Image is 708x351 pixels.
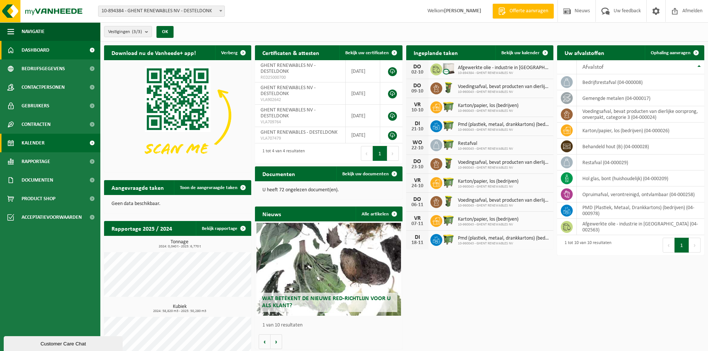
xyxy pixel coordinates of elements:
td: [DATE] [346,127,380,143]
span: Navigatie [22,22,45,41]
h3: Kubiek [108,304,251,313]
span: Product Shop [22,189,55,208]
td: [DATE] [346,60,380,82]
span: Wat betekent de nieuwe RED-richtlijn voor u als klant? [262,296,391,309]
span: Dashboard [22,41,49,59]
div: 1 tot 4 van 4 resultaten [259,145,305,162]
td: gemengde metalen (04-000017) [577,90,704,106]
td: PMD (Plastiek, Metaal, Drankkartons) (bedrijven) (04-000978) [577,202,704,219]
div: 22-10 [410,146,425,151]
span: Pmd (plastiek, metaal, drankkartons) (bedrijven) [458,235,550,241]
div: DI [410,234,425,240]
td: [DATE] [346,82,380,105]
span: Bekijk uw certificaten [345,51,389,55]
span: Bekijk uw kalender [501,51,540,55]
a: Ophaling aanvragen [645,45,704,60]
div: 06-11 [410,202,425,208]
div: DO [410,159,425,165]
h2: Ingeplande taken [406,45,465,60]
span: 10-960043 - GHENT RENEWABLES NV [458,222,518,227]
div: 18-11 [410,240,425,246]
td: [DATE] [346,105,380,127]
div: 21-10 [410,127,425,132]
span: GHENT RENEWABLES NV - DESTELDONK [261,63,316,74]
h2: Aangevraagde taken [104,180,171,195]
span: Voedingsafval, bevat producten van dierlijke oorsprong, onverpakt, categorie 3 [458,160,550,166]
p: U heeft 72 ongelezen document(en). [262,188,395,193]
td: voedingsafval, bevat producten van dierlijke oorsprong, onverpakt, categorie 3 (04-000024) [577,106,704,123]
h2: Rapportage 2025 / 2024 [104,221,180,235]
span: Karton/papier, los (bedrijven) [458,217,518,222]
button: Volgende [271,334,282,349]
img: WB-1100-HPE-GN-51 [442,233,455,246]
h2: Uw afvalstoffen [557,45,612,60]
span: 10-894384 - GHENT RENEWABLES NV [458,71,550,75]
span: VLA709764 [261,119,340,125]
span: Documenten [22,171,53,189]
span: Pmd (plastiek, metaal, drankkartons) (bedrijven) [458,122,550,128]
img: WB-1100-HPE-GN-50 [442,100,455,113]
td: bedrijfsrestafval (04-000008) [577,74,704,90]
button: Next [387,146,399,161]
div: 02-10 [410,70,425,75]
span: Karton/papier, los (bedrijven) [458,179,518,185]
span: 10-960043 - GHENT RENEWABLES NV [458,204,550,208]
span: Afgewerkte olie - industrie in [GEOGRAPHIC_DATA] [458,65,550,71]
span: GHENT RENEWABLES - DESTELDONK [261,130,337,135]
div: 24-10 [410,183,425,189]
count: (3/3) [132,29,142,34]
span: RED25000700 [261,75,340,81]
div: DO [410,64,425,70]
div: VR [410,215,425,221]
a: Bekijk uw documenten [336,166,402,181]
div: DI [410,121,425,127]
h2: Download nu de Vanheede+ app! [104,45,203,60]
a: Bekijk rapportage [196,221,250,236]
h2: Nieuws [255,207,288,221]
a: Wat betekent de nieuwe RED-richtlijn voor u als klant? [256,223,401,316]
div: 10-10 [410,108,425,113]
td: restafval (04-000029) [577,155,704,170]
span: Ophaling aanvragen [651,51,691,55]
button: Previous [361,146,373,161]
span: Acceptatievoorwaarden [22,208,82,227]
span: Verberg [221,51,237,55]
img: WB-1100-HPE-GN-50 [442,176,455,189]
span: Gebruikers [22,97,49,115]
span: Toon de aangevraagde taken [180,185,237,190]
span: Voedingsafval, bevat producten van dierlijke oorsprong, onverpakt, categorie 3 [458,84,550,90]
span: 10-960043 - GHENT RENEWABLES NV [458,90,550,94]
p: 1 van 10 resultaten [262,323,398,328]
span: 10-960043 - GHENT RENEWABLES NV [458,128,550,132]
div: 23-10 [410,165,425,170]
h3: Tonnage [108,240,251,248]
a: Offerte aanvragen [492,4,554,19]
div: 09-10 [410,89,425,94]
span: 2024: 0,040 t - 2025: 6,770 t [108,245,251,248]
td: opruimafval, verontreinigd, ontvlambaar (04-000258) [577,186,704,202]
span: 10-894384 - GHENT RENEWABLES NV - DESTELDONK [98,6,225,17]
button: Vestigingen(3/3) [104,26,152,37]
td: behandeld hout (B) (04-000028) [577,139,704,155]
span: Voedingsafval, bevat producten van dierlijke oorsprong, onverpakt, categorie 3 [458,198,550,204]
div: VR [410,102,425,108]
button: Previous [663,238,675,253]
span: 2024: 58,820 m3 - 2025: 50,280 m3 [108,309,251,313]
a: Alle artikelen [356,207,402,221]
span: Vestigingen [108,26,142,38]
p: Geen data beschikbaar. [111,201,244,207]
button: OK [156,26,174,38]
a: Toon de aangevraagde taken [174,180,250,195]
td: karton/papier, los (bedrijven) (04-000026) [577,123,704,139]
img: WB-1100-HPE-GN-51 [442,119,455,132]
strong: [PERSON_NAME] [444,8,481,14]
a: Bekijk uw certificaten [339,45,402,60]
span: Contactpersonen [22,78,65,97]
div: DO [410,196,425,202]
span: GHENT RENEWABLES NV - DESTELDONK [261,107,316,119]
a: Bekijk uw kalender [495,45,553,60]
td: hol glas, bont (huishoudelijk) (04-000209) [577,170,704,186]
span: Offerte aanvragen [508,7,550,15]
img: WB-1100-HPE-GN-50 [442,214,455,227]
